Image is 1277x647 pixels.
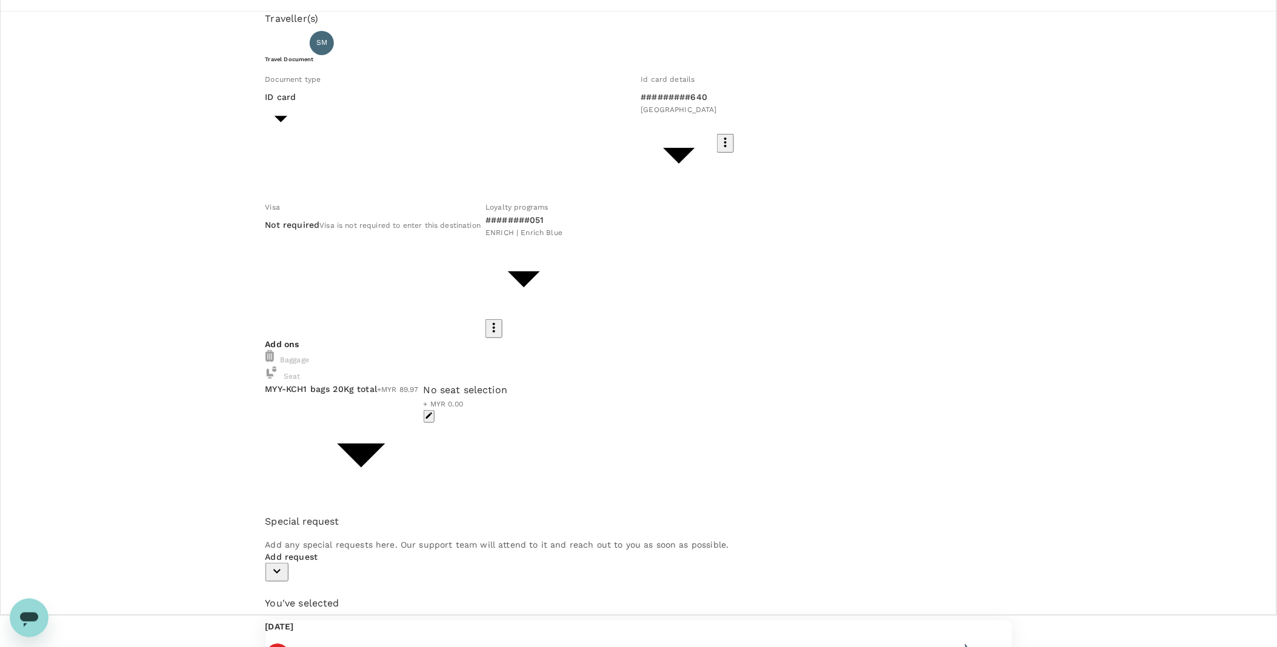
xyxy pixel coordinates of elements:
[641,105,718,114] span: [GEOGRAPHIC_DATA]
[319,221,481,230] span: Visa is not required to enter this destination
[265,539,1012,551] p: Add any special requests here. Our support team will attend to it and reach out to you as soon as...
[265,514,1012,529] p: Special request
[265,596,1012,611] p: You've selected
[265,551,1012,563] p: Add request
[316,37,327,49] span: SM
[265,37,305,49] p: Traveller 1 :
[265,383,304,395] p: MYY - KCH
[10,599,48,637] iframe: Button to launch messaging window
[641,75,695,84] span: Id card details
[485,214,562,239] div: ########051ENRICH | Enrich Blue
[265,350,274,362] img: baggage-icon
[265,12,1012,26] p: Traveller(s)
[265,367,278,379] img: baggage-icon
[304,383,419,396] div: 1 bags 20Kg total+MYR 89.97
[265,91,296,103] p: ID card
[485,228,562,237] span: ENRICH | Enrich Blue
[265,219,320,231] p: Not required
[265,338,1012,350] p: Add ons
[265,55,1012,63] h6: Travel Document
[265,367,1012,383] div: Seat
[485,214,562,226] p: ########051
[424,400,464,408] span: + MYR 0.00
[485,203,548,211] span: Loyalty programs
[424,383,508,397] div: No seat selection
[265,203,281,211] span: Visa
[641,91,718,116] div: #########640[GEOGRAPHIC_DATA]
[265,75,321,84] span: Document type
[641,91,715,103] p: #########640
[304,384,378,394] span: 1 bags 20Kg total
[377,385,419,394] span: +MYR 89.97
[265,350,1012,367] div: Baggage
[339,36,469,50] p: SINORITA [PERSON_NAME]
[265,620,294,632] p: [DATE]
